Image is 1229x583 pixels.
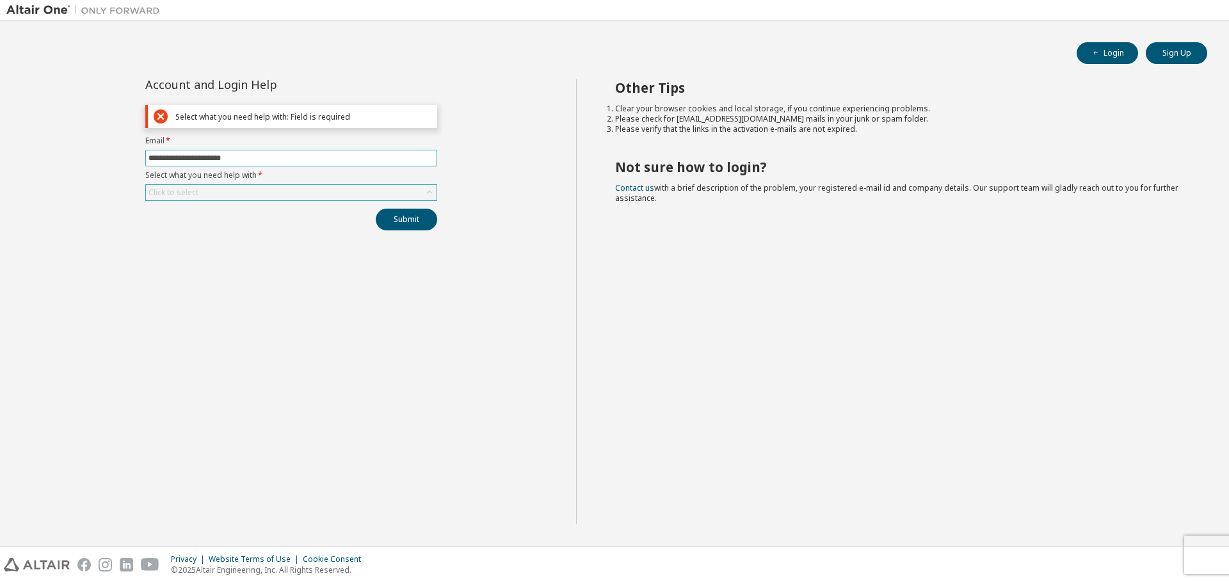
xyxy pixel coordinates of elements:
[99,558,112,571] img: instagram.svg
[615,182,1178,204] span: with a brief description of the problem, your registered e-mail id and company details. Our suppo...
[145,170,437,180] label: Select what you need help with
[615,124,1185,134] li: Please verify that the links in the activation e-mails are not expired.
[120,558,133,571] img: linkedin.svg
[149,188,198,198] div: Click to select
[145,136,437,146] label: Email
[171,554,209,564] div: Privacy
[1077,42,1138,64] button: Login
[615,182,654,193] a: Contact us
[1146,42,1207,64] button: Sign Up
[209,554,303,564] div: Website Terms of Use
[141,558,159,571] img: youtube.svg
[6,4,166,17] img: Altair One
[376,209,437,230] button: Submit
[615,79,1185,96] h2: Other Tips
[615,114,1185,124] li: Please check for [EMAIL_ADDRESS][DOMAIN_NAME] mails in your junk or spam folder.
[77,558,91,571] img: facebook.svg
[4,558,70,571] img: altair_logo.svg
[146,185,437,200] div: Click to select
[175,112,431,122] div: Select what you need help with: Field is required
[615,159,1185,175] h2: Not sure how to login?
[145,79,379,90] div: Account and Login Help
[171,564,369,575] p: © 2025 Altair Engineering, Inc. All Rights Reserved.
[615,104,1185,114] li: Clear your browser cookies and local storage, if you continue experiencing problems.
[303,554,369,564] div: Cookie Consent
